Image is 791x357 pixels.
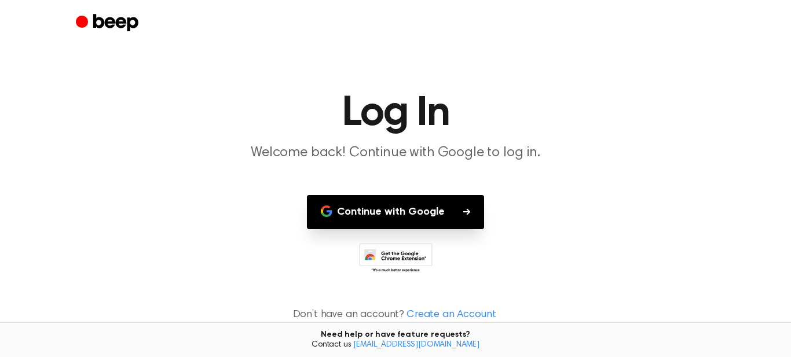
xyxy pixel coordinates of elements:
[407,307,496,323] a: Create an Account
[307,195,484,229] button: Continue with Google
[173,143,618,163] p: Welcome back! Continue with Google to log in.
[7,340,784,351] span: Contact us
[76,12,141,35] a: Beep
[14,307,777,323] p: Don’t have an account?
[99,93,692,134] h1: Log In
[353,341,479,349] a: [EMAIL_ADDRESS][DOMAIN_NAME]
